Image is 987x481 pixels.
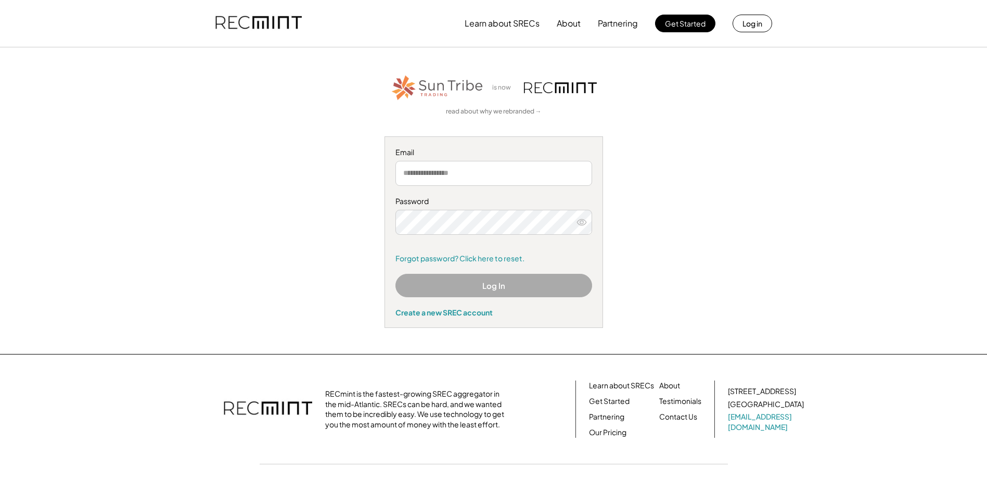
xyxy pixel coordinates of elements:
[728,386,796,397] div: [STREET_ADDRESS]
[589,427,626,438] a: Our Pricing
[728,412,806,432] a: [EMAIL_ADDRESS][DOMAIN_NAME]
[395,254,592,264] a: Forgot password? Click here to reset.
[325,389,510,429] div: RECmint is the fastest-growing SREC aggregator in the mid-Atlantic. SRECs can be hard, and we wan...
[655,15,715,32] button: Get Started
[395,196,592,207] div: Password
[224,391,312,427] img: recmint-logotype%403x.png
[490,83,519,92] div: is now
[391,73,484,102] img: STT_Horizontal_Logo%2B-%2BColor.png
[659,412,697,422] a: Contact Us
[446,107,542,116] a: read about why we rebranded →
[589,412,624,422] a: Partnering
[728,399,804,410] div: [GEOGRAPHIC_DATA]
[524,82,597,93] img: recmint-logotype%403x.png
[589,396,630,407] a: Get Started
[557,13,581,34] button: About
[395,147,592,158] div: Email
[598,13,638,34] button: Partnering
[465,13,540,34] button: Learn about SRECs
[215,6,302,41] img: recmint-logotype%403x.png
[659,381,680,391] a: About
[395,308,592,317] div: Create a new SREC account
[589,381,654,391] a: Learn about SRECs
[395,274,592,297] button: Log In
[733,15,772,32] button: Log in
[659,396,701,407] a: Testimonials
